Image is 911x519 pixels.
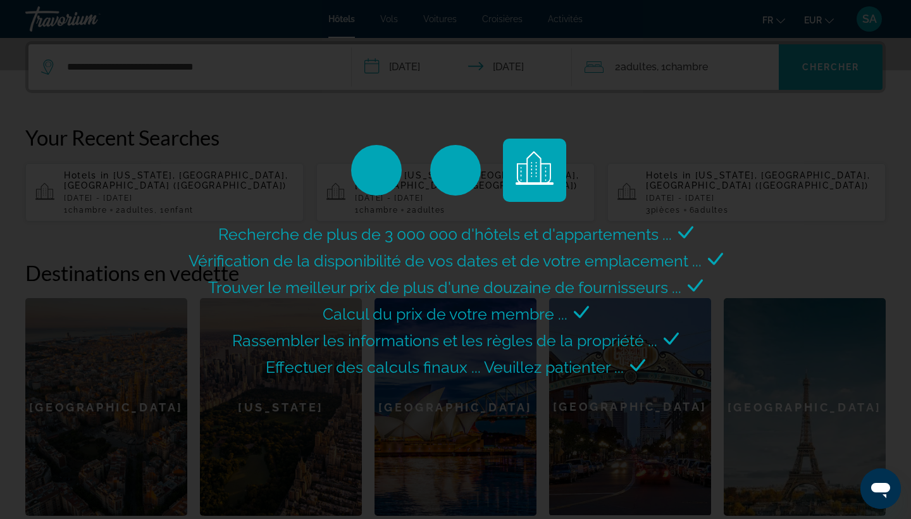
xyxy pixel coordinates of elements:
[323,304,567,323] span: Calcul du prix de votre membre ...
[208,278,681,297] span: Trouver le meilleur prix de plus d'une douzaine de fournisseurs ...
[218,225,672,244] span: Recherche de plus de 3 000 000 d'hôtels et d'appartements ...
[860,468,901,509] iframe: Bouton de lancement de la fenêtre de messagerie
[232,331,657,350] span: Rassembler les informations et les règles de la propriété ...
[189,251,702,270] span: Vérification de la disponibilité de vos dates et de votre emplacement ...
[266,358,624,377] span: Effectuer des calculs finaux ... Veuillez patienter ...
